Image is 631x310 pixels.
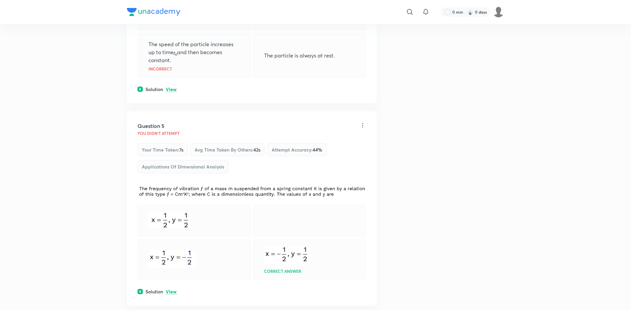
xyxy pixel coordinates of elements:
p: You didn't Attempt [137,131,180,135]
img: t_{0} [173,52,177,56]
div: Attempt accuracy : [267,143,326,156]
p: View [166,289,177,294]
span: 7s [179,147,183,153]
img: streak [467,9,474,15]
p: Incorrect [148,67,172,71]
h6: Solution [145,288,163,295]
img: 04-10-25-12:36:16-PM [264,247,310,264]
h5: Question 5 [137,122,164,130]
p: The particle is always at rest. [264,52,335,59]
img: Ansh gupta [493,6,504,18]
div: Your time taken : [137,143,188,156]
p: View [166,87,177,92]
h6: Solution [145,86,163,93]
img: Company Logo [127,8,180,16]
span: 44 % [313,147,322,153]
img: 04-10-25-12:35:19-PM [137,185,366,197]
span: 42s [253,147,260,153]
img: 04-10-25-12:35:40-PM [148,212,191,228]
img: solution.svg [137,86,143,92]
img: 04-10-25-12:36:05-PM [148,250,196,268]
img: solution.svg [137,289,143,294]
div: Applications of Dimensional Analysis [137,160,228,173]
p: Correct answer [264,269,301,273]
div: Avg time taken by others : [190,143,265,156]
p: The speed of the particle increases up to time and then becomes constant. [148,40,239,64]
